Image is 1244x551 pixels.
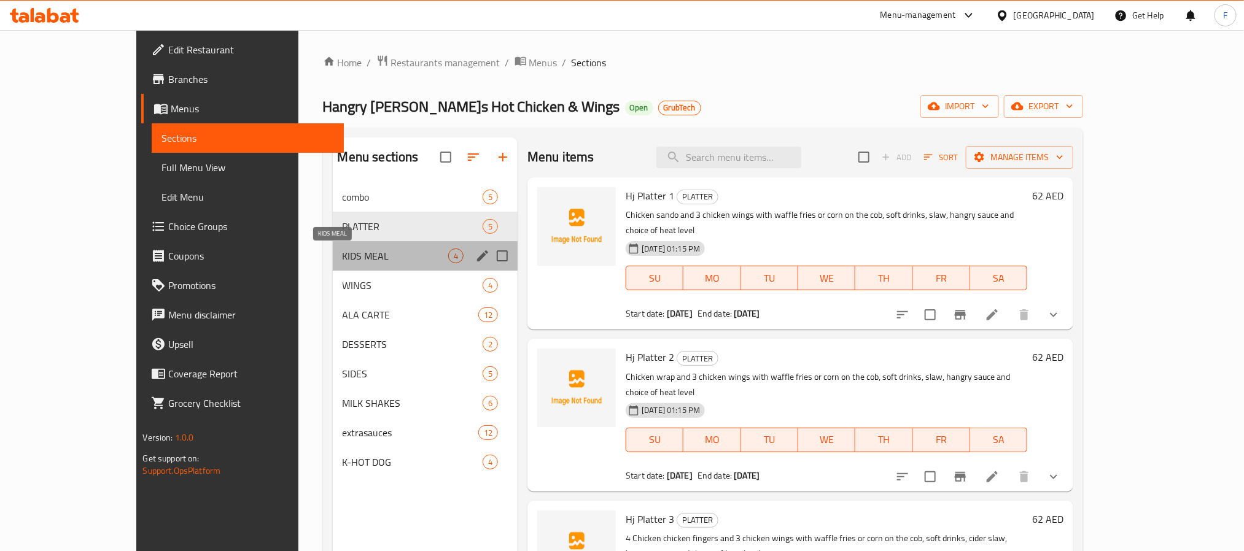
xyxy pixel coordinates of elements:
[631,431,678,449] span: SU
[1039,462,1068,491] button: show more
[333,300,518,329] div: ALA CARTE12
[626,187,674,205] span: Hj Platter 1
[376,55,500,71] a: Restaurants management
[168,396,334,410] span: Grocery Checklist
[985,469,1000,484] a: Edit menu item
[391,55,500,70] span: Restaurants management
[343,278,483,293] div: WINGS
[483,191,497,203] span: 5
[698,468,732,484] span: End date:
[323,93,620,120] span: Hangry [PERSON_NAME]s Hot Chicken & Wings
[855,428,912,452] button: TH
[505,55,510,70] li: /
[473,247,492,265] button: edit
[970,266,1027,290] button: SA
[479,309,497,321] span: 12
[918,431,965,449] span: FR
[1009,462,1039,491] button: delete
[333,359,518,388] div: SIDES5
[734,468,760,484] b: [DATE]
[637,243,705,255] span: [DATE] 01:15 PM
[168,42,334,57] span: Edit Restaurant
[537,187,616,266] img: Hj Platter 1
[803,269,850,287] span: WE
[562,55,567,70] li: /
[626,207,1027,238] p: Chicken sando and 3 chicken wings with waffle fries or corn on the cob, soft drinks, slaw, hangry...
[168,366,334,381] span: Coverage Report
[626,266,683,290] button: SU
[930,99,989,114] span: import
[1223,9,1227,22] span: F
[483,339,497,350] span: 2
[860,431,908,449] span: TH
[626,348,674,366] span: Hj Platter 2
[677,513,718,527] span: PLATTER
[683,428,741,452] button: MO
[483,278,498,293] div: items
[688,431,736,449] span: MO
[483,219,498,234] div: items
[734,306,760,322] b: [DATE]
[924,150,958,164] span: Sort
[448,249,464,263] div: items
[449,250,463,262] span: 4
[333,271,518,300] div: WINGS4
[916,148,966,167] span: Sort items
[677,352,718,366] span: PLATTER
[343,190,483,204] span: combo
[625,101,653,115] div: Open
[333,418,518,447] div: extrasauces12
[798,428,855,452] button: WE
[343,425,478,440] div: extrasauces
[917,302,943,328] span: Select to update
[626,468,665,484] span: Start date:
[168,307,334,322] span: Menu disclaimer
[433,144,459,170] span: Select all sections
[888,462,917,491] button: sort-choices
[333,177,518,482] nav: Menu sections
[323,55,1083,71] nav: breadcrumb
[483,396,498,410] div: items
[920,95,999,118] button: import
[141,94,344,123] a: Menus
[917,464,943,490] span: Select to update
[860,269,908,287] span: TH
[667,468,693,484] b: [DATE]
[483,280,497,291] span: 4
[343,337,483,352] span: DESSERTS
[656,147,801,168] input: search
[343,366,483,381] div: SIDES
[483,368,497,380] span: 5
[803,431,850,449] span: WE
[946,300,975,329] button: Branch-specific-item
[168,72,334,87] span: Branches
[688,269,736,287] span: MO
[333,329,518,359] div: DESSERTS2
[168,337,334,352] span: Upsell
[625,102,653,113] span: Open
[141,388,344,418] a: Grocery Checklist
[478,307,498,322] div: items
[333,241,518,271] div: KIDS MEAL4edit
[741,266,798,290] button: TU
[483,190,498,204] div: items
[888,300,917,329] button: sort-choices
[152,182,344,212] a: Edit Menu
[168,219,334,234] span: Choice Groups
[527,148,594,166] h2: Menu items
[333,388,518,418] div: MILK SHAKES6
[976,150,1063,165] span: Manage items
[168,249,334,263] span: Coupons
[483,455,498,469] div: items
[141,300,344,329] a: Menu disclaimer
[626,428,683,452] button: SU
[1046,307,1061,322] svg: Show Choices
[141,329,344,359] a: Upsell
[459,142,488,172] span: Sort sections
[1004,95,1083,118] button: export
[333,212,518,241] div: PLATTER5
[479,427,497,439] span: 12
[698,306,732,322] span: End date:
